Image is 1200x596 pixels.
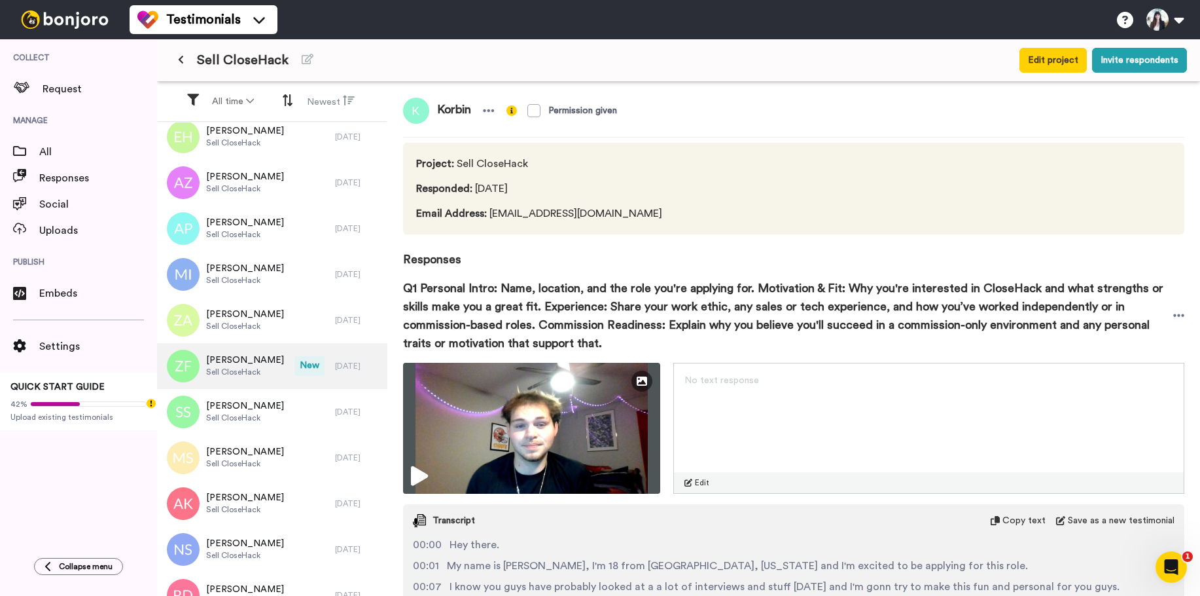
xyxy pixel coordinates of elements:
[432,514,475,527] span: Transcript
[206,583,284,596] span: [PERSON_NAME]
[157,481,387,527] a: [PERSON_NAME]Sell CloseHack[DATE]
[429,98,479,124] span: Korbin
[157,206,387,251] a: [PERSON_NAME]Sell CloseHack[DATE]
[137,9,158,30] img: tm-color.svg
[39,196,157,212] span: Social
[39,170,157,186] span: Responses
[206,308,284,321] span: [PERSON_NAME]
[59,561,113,572] span: Collapse menu
[206,491,284,504] span: [PERSON_NAME]
[1182,551,1193,562] span: 1
[206,321,284,331] span: Sell CloseHack
[10,399,27,409] span: 42%
[416,208,487,219] span: Email Address :
[157,435,387,481] a: [PERSON_NAME]Sell CloseHack[DATE]
[206,413,284,423] span: Sell CloseHack
[167,258,200,291] img: mi.png
[157,527,387,572] a: [PERSON_NAME]Sell CloseHack[DATE]
[166,10,241,29] span: Testimonials
[204,90,262,113] button: All time
[167,487,200,520] img: ak.png
[157,114,387,160] a: [PERSON_NAME]Sell CloseHack[DATE]
[206,262,284,275] span: [PERSON_NAME]
[206,550,284,561] span: Sell CloseHack
[206,504,284,515] span: Sell CloseHack
[39,223,157,238] span: Uploads
[206,275,284,286] span: Sell CloseHack
[506,105,517,116] img: info-yellow.svg
[1019,48,1087,73] button: Edit project
[167,121,200,153] img: eh.png
[1092,48,1187,73] button: Invite respondents
[39,144,157,160] span: All
[335,315,381,326] div: [DATE]
[206,537,284,550] span: [PERSON_NAME]
[447,558,1028,574] span: My name is [PERSON_NAME], I'm 18 from [GEOGRAPHIC_DATA], [US_STATE] and I'm excited to be applyin...
[10,382,105,392] span: QUICK START GUIDE
[416,181,662,196] span: [DATE]
[413,558,439,574] span: 00:01
[157,251,387,297] a: [PERSON_NAME]Sell CloseHack[DATE]
[1068,514,1174,527] span: Save as a new testimonial
[416,158,454,169] span: Project :
[197,51,289,69] span: Sell CloseHack
[413,579,442,595] span: 00:07
[10,412,147,422] span: Upload existing testimonials
[206,170,284,183] span: [PERSON_NAME]
[157,297,387,343] a: [PERSON_NAME]Sell CloseHack[DATE]
[548,104,617,117] div: Permission given
[413,514,426,527] img: transcript.svg
[335,177,381,188] div: [DATE]
[403,98,429,124] img: k.png
[167,533,200,566] img: ns.png
[206,138,284,148] span: Sell CloseHack
[684,376,759,385] span: No text response
[335,453,381,463] div: [DATE]
[403,279,1173,352] span: Q1 Personal Intro: Name, location, and the role you're applying for. Motivation & Fit: Why you're...
[206,445,284,458] span: [PERSON_NAME]
[294,356,325,376] span: New
[416,183,472,194] span: Responded :
[39,286,157,301] span: Embeds
[206,354,284,367] span: [PERSON_NAME]
[450,579,1120,595] span: I know you guys have probably looked at a a lot of interviews and stuff [DATE] and I'm gonn try t...
[403,234,1184,269] span: Responses
[1002,514,1046,527] span: Copy text
[43,81,157,97] span: Request
[335,361,381,371] div: [DATE]
[157,343,387,389] a: [PERSON_NAME]Sell CloseHackNew[DATE]
[695,477,709,488] span: Edit
[145,398,157,409] div: Tooltip anchor
[206,124,284,138] span: [PERSON_NAME]
[167,396,200,428] img: ss.png
[34,558,123,575] button: Collapse menu
[206,458,284,469] span: Sell CloseHack
[335,223,381,234] div: [DATE]
[206,229,284,240] span: Sell CloseHack
[299,89,362,114] button: Newest
[157,160,387,206] a: [PERSON_NAME]Sell CloseHack[DATE]
[206,400,284,413] span: [PERSON_NAME]
[206,216,284,229] span: [PERSON_NAME]
[157,389,387,435] a: [PERSON_NAME]Sell CloseHack[DATE]
[206,367,284,377] span: Sell CloseHack
[335,132,381,142] div: [DATE]
[167,166,200,199] img: az.png
[39,339,157,354] span: Settings
[16,10,114,29] img: bj-logo-header-white.svg
[450,537,499,553] span: Hey there.
[335,407,381,417] div: [DATE]
[206,183,284,194] span: Sell CloseHack
[403,363,660,494] img: ce2b4e8a-fad5-4db6-af1c-8ec3b6f5d5b9-thumbnail_full-1754596031.jpg
[335,269,381,280] div: [DATE]
[1156,551,1187,583] iframe: Intercom live chat
[416,206,662,221] span: [EMAIL_ADDRESS][DOMAIN_NAME]
[167,304,200,337] img: za.png
[335,544,381,555] div: [DATE]
[335,498,381,509] div: [DATE]
[167,441,200,474] img: ms.png
[413,537,442,553] span: 00:00
[416,156,662,172] span: Sell CloseHack
[167,212,200,245] img: ap.png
